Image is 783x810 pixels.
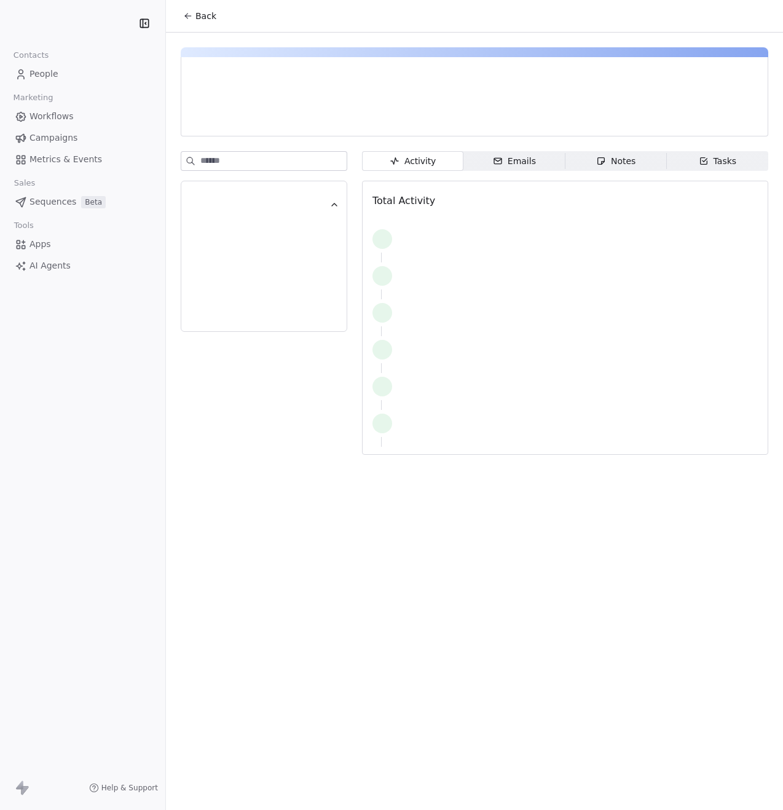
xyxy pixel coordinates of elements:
[10,234,155,254] a: Apps
[596,155,635,168] div: Notes
[89,783,158,793] a: Help & Support
[699,155,737,168] div: Tasks
[176,5,224,27] button: Back
[8,88,58,107] span: Marketing
[493,155,536,168] div: Emails
[30,259,71,272] span: AI Agents
[10,256,155,276] a: AI Agents
[30,195,76,208] span: Sequences
[10,64,155,84] a: People
[30,238,51,251] span: Apps
[9,216,39,235] span: Tools
[81,196,106,208] span: Beta
[195,10,216,22] span: Back
[8,46,54,65] span: Contacts
[30,110,74,123] span: Workflows
[101,783,158,793] span: Help & Support
[30,68,58,81] span: People
[10,128,155,148] a: Campaigns
[9,174,41,192] span: Sales
[10,149,155,170] a: Metrics & Events
[30,132,77,144] span: Campaigns
[372,195,435,206] span: Total Activity
[10,106,155,127] a: Workflows
[10,192,155,212] a: SequencesBeta
[30,153,102,166] span: Metrics & Events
